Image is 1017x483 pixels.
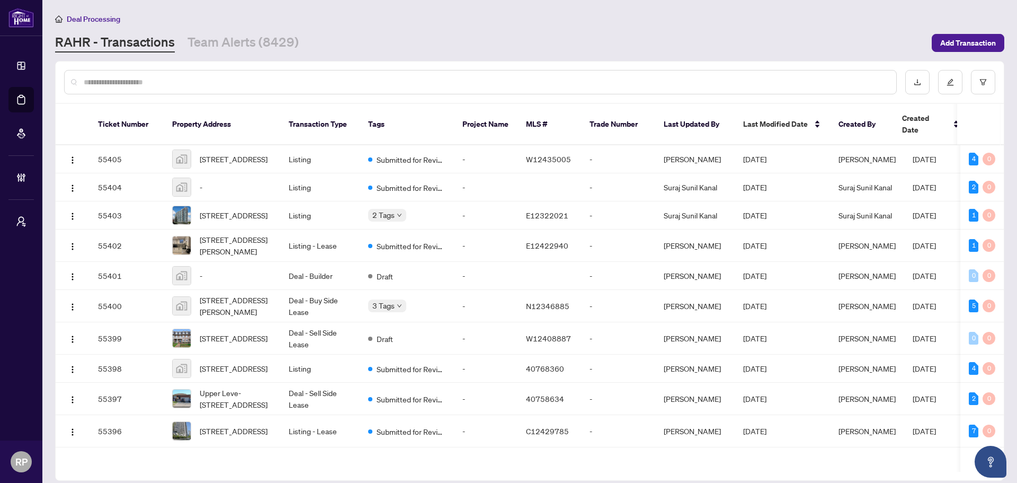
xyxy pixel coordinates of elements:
td: - [581,201,655,230]
td: Listing - Lease [280,230,360,262]
div: 0 [983,209,995,222]
span: Deal Processing [67,14,120,24]
span: [STREET_ADDRESS] [200,153,267,165]
span: edit [947,78,954,86]
span: C12429785 [526,426,569,436]
td: 55399 [90,322,164,355]
td: [PERSON_NAME] [655,290,735,322]
span: Draft [377,270,393,282]
th: Tags [360,104,454,145]
span: [DATE] [913,241,936,250]
img: Logo [68,212,77,221]
td: - [581,383,655,415]
img: Logo [68,184,77,192]
div: 0 [983,425,995,437]
td: Deal - Sell Side Lease [280,383,360,415]
span: [DATE] [913,426,936,436]
button: Logo [64,151,81,168]
div: 0 [983,153,995,165]
span: Submitted for Review [377,182,445,194]
div: 0 [969,332,978,345]
img: logo [8,8,34,28]
button: Logo [64,297,81,314]
th: Property Address [164,104,280,145]
td: Listing [280,355,360,383]
img: thumbnail-img [173,422,191,440]
td: - [454,262,518,290]
span: [STREET_ADDRESS] [200,425,267,437]
span: [DATE] [743,364,766,373]
span: [DATE] [743,394,766,403]
th: Trade Number [581,104,655,145]
span: [DATE] [743,333,766,343]
span: Submitted for Review [377,426,445,437]
span: [DATE] [743,426,766,436]
td: - [454,322,518,355]
span: - [200,181,202,193]
img: thumbnail-img [173,267,191,285]
th: Created By [830,104,894,145]
button: Logo [64,237,81,254]
span: W12435005 [526,154,571,164]
span: [DATE] [743,241,766,250]
span: [STREET_ADDRESS][PERSON_NAME] [200,294,272,318]
span: [STREET_ADDRESS] [200,209,267,221]
td: [PERSON_NAME] [655,415,735,447]
span: Suraj Sunil Kanal [838,210,892,220]
span: RP [15,454,28,469]
td: - [581,173,655,201]
a: RAHR - Transactions [55,33,175,52]
div: 1 [969,209,978,222]
td: 55401 [90,262,164,290]
span: Draft [377,333,393,345]
span: Submitted for Review [377,363,445,375]
span: [DATE] [913,394,936,403]
img: Logo [68,303,77,311]
td: [PERSON_NAME] [655,383,735,415]
td: Deal - Buy Side Lease [280,290,360,322]
span: 2 Tags [372,209,395,221]
td: - [581,230,655,262]
td: 55397 [90,383,164,415]
button: download [905,70,930,94]
span: [DATE] [743,301,766,311]
td: [PERSON_NAME] [655,145,735,173]
span: Upper Leve-[STREET_ADDRESS] [200,387,272,410]
span: - [200,270,202,282]
span: [STREET_ADDRESS][PERSON_NAME] [200,234,272,257]
td: - [454,290,518,322]
span: N12346885 [526,301,569,311]
button: edit [938,70,962,94]
th: Project Name [454,104,518,145]
td: [PERSON_NAME] [655,262,735,290]
span: Suraj Sunil Kanal [838,182,892,192]
td: 55400 [90,290,164,322]
span: 40758634 [526,394,564,403]
button: Logo [64,423,81,440]
span: [DATE] [913,333,936,343]
div: 7 [969,425,978,437]
span: Created Date [902,112,947,136]
td: - [454,230,518,262]
img: thumbnail-img [173,206,191,224]
th: Last Updated By [655,104,735,145]
span: Submitted for Review [377,240,445,252]
td: 55402 [90,230,164,262]
td: - [581,262,655,290]
button: Logo [64,267,81,284]
th: Created Date [894,104,968,145]
td: - [454,173,518,201]
button: Logo [64,390,81,407]
td: Suraj Sunil Kanal [655,173,735,201]
span: 3 Tags [372,300,395,312]
div: 2 [969,392,978,405]
span: [PERSON_NAME] [838,271,896,280]
td: [PERSON_NAME] [655,322,735,355]
div: 0 [983,181,995,194]
img: Logo [68,365,77,374]
img: Logo [68,335,77,344]
td: [PERSON_NAME] [655,355,735,383]
button: Logo [64,179,81,196]
img: thumbnail-img [173,178,191,196]
span: [PERSON_NAME] [838,426,896,436]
